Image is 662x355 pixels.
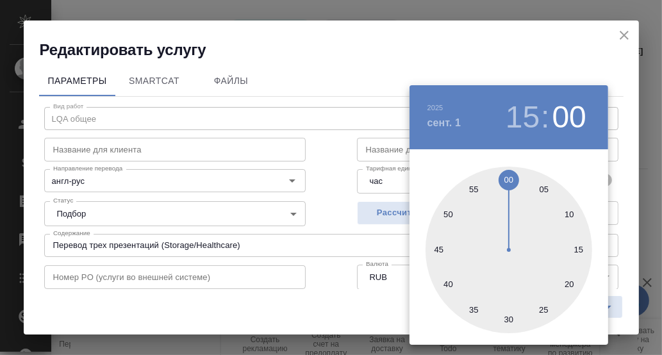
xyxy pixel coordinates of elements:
button: сент. 1 [427,115,461,131]
button: 2025 [427,104,443,111]
h3: : [541,99,549,135]
button: 00 [552,99,586,135]
button: 15 [506,99,540,135]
